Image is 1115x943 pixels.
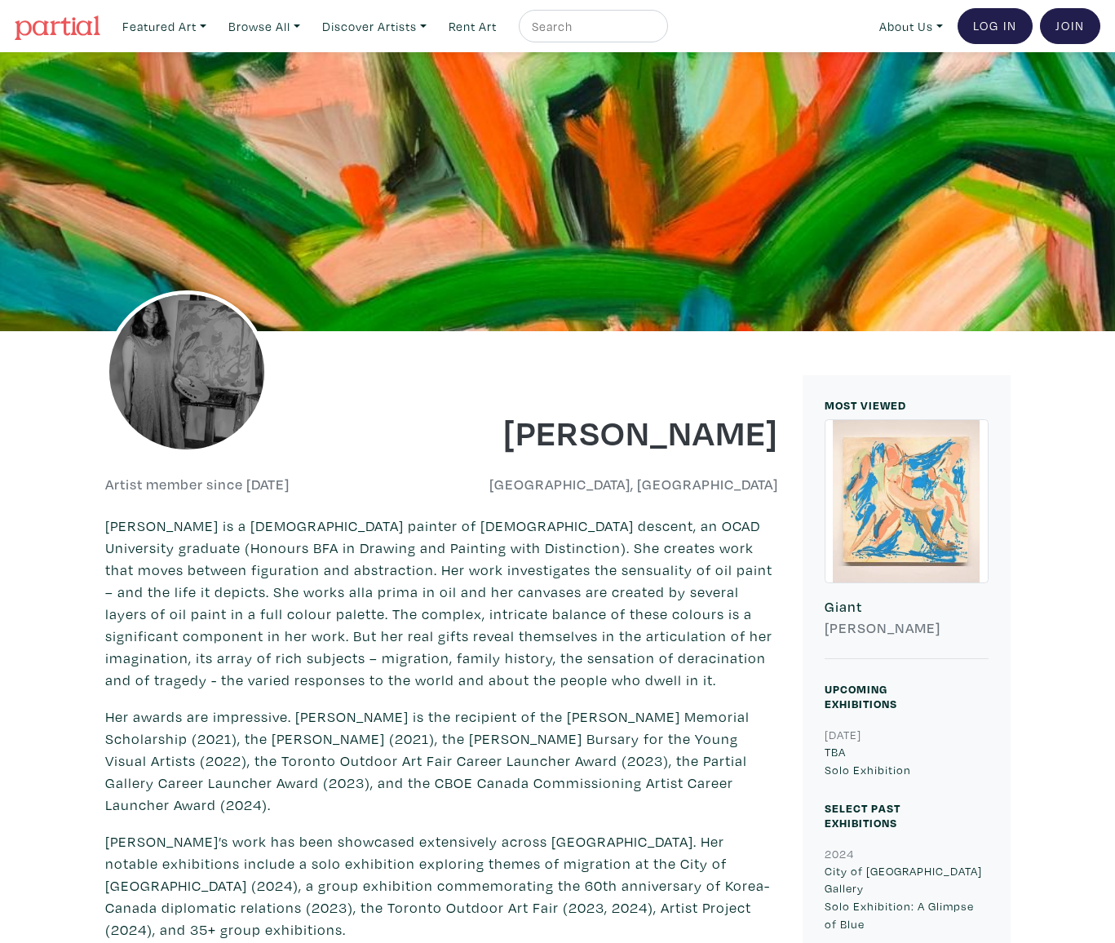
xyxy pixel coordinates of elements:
[441,10,504,43] a: Rent Art
[315,10,434,43] a: Discover Artists
[872,10,950,43] a: About Us
[105,830,778,941] p: [PERSON_NAME]’s work has been showcased extensively across [GEOGRAPHIC_DATA]. Her notable exhibit...
[825,681,897,711] small: Upcoming Exhibitions
[825,800,900,830] small: Select Past Exhibitions
[105,476,290,494] h6: Artist member since [DATE]
[105,290,268,454] img: phpThumb.php
[530,16,653,37] input: Search
[825,598,989,616] h6: Giant
[825,727,861,742] small: [DATE]
[221,10,308,43] a: Browse All
[454,476,778,494] h6: [GEOGRAPHIC_DATA], [GEOGRAPHIC_DATA]
[825,419,989,660] a: Giant [PERSON_NAME]
[105,706,778,816] p: Her awards are impressive. [PERSON_NAME] is the recipient of the [PERSON_NAME] Memorial Scholarsh...
[115,10,214,43] a: Featured Art
[825,619,989,637] h6: [PERSON_NAME]
[825,397,906,413] small: MOST VIEWED
[825,862,989,932] p: City of [GEOGRAPHIC_DATA] Gallery Solo Exhibition: A Glimpse of Blue
[1040,8,1100,44] a: Join
[454,410,778,454] h1: [PERSON_NAME]
[958,8,1033,44] a: Log In
[105,515,778,691] p: [PERSON_NAME] is a [DEMOGRAPHIC_DATA] painter of [DEMOGRAPHIC_DATA] descent, an OCAD University g...
[825,743,989,778] p: TBA Solo Exhibition
[825,846,854,861] small: 2024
